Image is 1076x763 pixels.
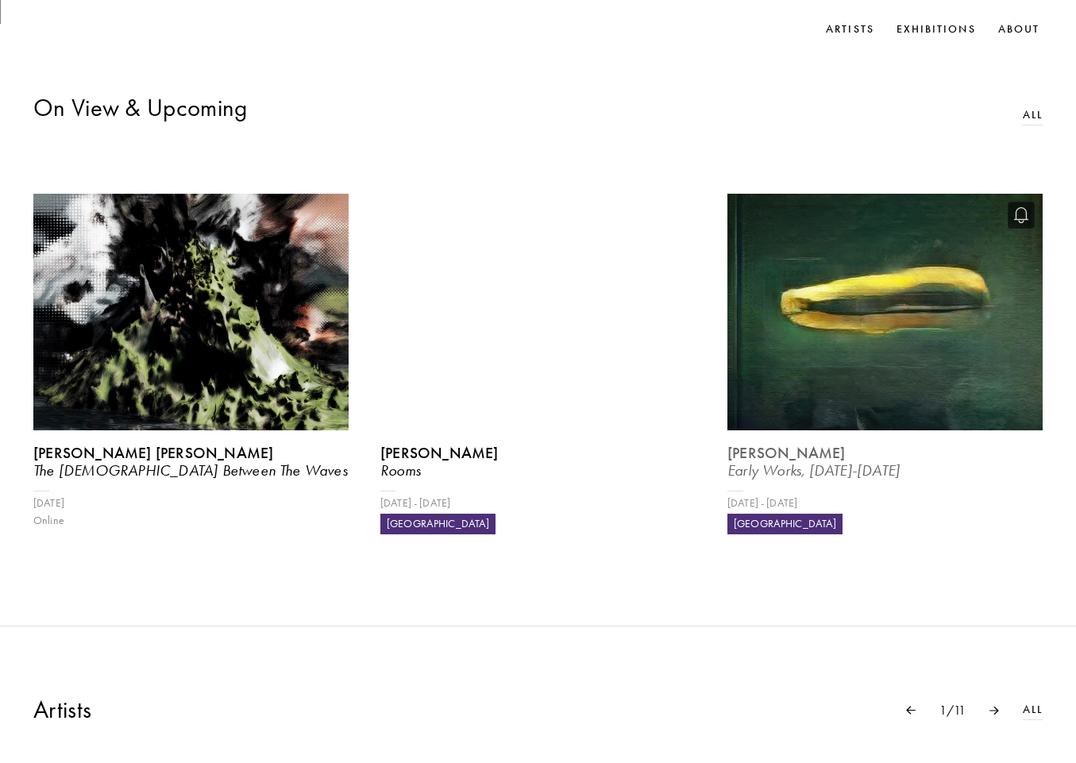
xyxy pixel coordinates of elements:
[380,495,696,512] div: [DATE] - [DATE]
[33,461,348,480] i: The [DEMOGRAPHIC_DATA] Between The Waves
[995,17,1043,41] a: About
[33,93,248,124] h3: On View & Upcoming
[33,495,349,512] div: [DATE]
[380,461,421,480] i: Rooms
[33,512,349,530] div: Online
[1023,106,1043,124] a: All
[33,444,273,462] b: [PERSON_NAME] [PERSON_NAME]
[380,514,496,534] div: [GEOGRAPHIC_DATA]
[893,17,979,41] a: Exhibitions
[989,706,999,715] img: Arrow Pointer
[939,702,966,719] p: 1 / 11
[727,194,1043,534] a: Exhibition Image[PERSON_NAME]Early Works, [DATE]-[DATE][DATE] - [DATE][GEOGRAPHIC_DATA]
[1023,701,1043,719] a: All
[823,17,877,41] a: Artists
[33,695,91,726] h3: Artists
[727,514,843,534] div: [GEOGRAPHIC_DATA]
[33,194,349,430] img: Exhibition Image
[727,444,846,462] b: [PERSON_NAME]
[727,461,900,480] i: Early Works, [DATE]-[DATE]
[723,191,1047,434] img: Exhibition Image
[380,194,696,534] a: [PERSON_NAME]Rooms[DATE] - [DATE][GEOGRAPHIC_DATA]
[380,444,499,462] b: [PERSON_NAME]
[906,706,916,715] img: Arrow Pointer
[33,194,349,530] a: Exhibition Image[PERSON_NAME] [PERSON_NAME]The [DEMOGRAPHIC_DATA] Between The Waves[DATE]Online
[727,495,1043,512] div: [DATE] - [DATE]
